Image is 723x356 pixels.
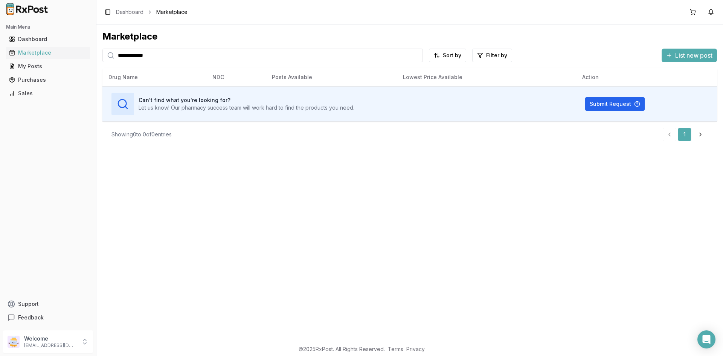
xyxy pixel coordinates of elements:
[429,49,466,62] button: Sort by
[662,49,717,62] button: List new post
[6,73,90,87] a: Purchases
[585,97,645,111] button: Submit Request
[443,52,461,59] span: Sort by
[472,49,512,62] button: Filter by
[3,297,93,311] button: Support
[397,68,576,86] th: Lowest Price Available
[266,68,397,86] th: Posts Available
[139,104,354,112] p: Let us know! Our pharmacy success team will work hard to find the products you need.
[9,90,87,97] div: Sales
[662,52,717,60] a: List new post
[6,87,90,100] a: Sales
[102,31,717,43] div: Marketplace
[111,131,172,138] div: Showing 0 to 0 of 0 entries
[6,32,90,46] a: Dashboard
[6,24,90,30] h2: Main Menu
[486,52,507,59] span: Filter by
[24,342,76,348] p: [EMAIL_ADDRESS][DOMAIN_NAME]
[18,314,44,321] span: Feedback
[697,330,715,348] div: Open Intercom Messenger
[675,51,712,60] span: List new post
[3,3,51,15] img: RxPost Logo
[206,68,266,86] th: NDC
[9,76,87,84] div: Purchases
[139,96,354,104] h3: Can't find what you're looking for?
[9,63,87,70] div: My Posts
[102,68,206,86] th: Drug Name
[406,346,425,352] a: Privacy
[3,311,93,324] button: Feedback
[8,336,20,348] img: User avatar
[388,346,403,352] a: Terms
[3,87,93,99] button: Sales
[6,60,90,73] a: My Posts
[3,47,93,59] button: Marketplace
[24,335,76,342] p: Welcome
[678,128,691,141] a: 1
[116,8,143,16] a: Dashboard
[663,128,708,141] nav: pagination
[576,68,717,86] th: Action
[116,8,188,16] nav: breadcrumb
[6,46,90,60] a: Marketplace
[3,33,93,45] button: Dashboard
[9,49,87,57] div: Marketplace
[9,35,87,43] div: Dashboard
[156,8,188,16] span: Marketplace
[3,74,93,86] button: Purchases
[3,60,93,72] button: My Posts
[693,128,708,141] a: Go to next page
